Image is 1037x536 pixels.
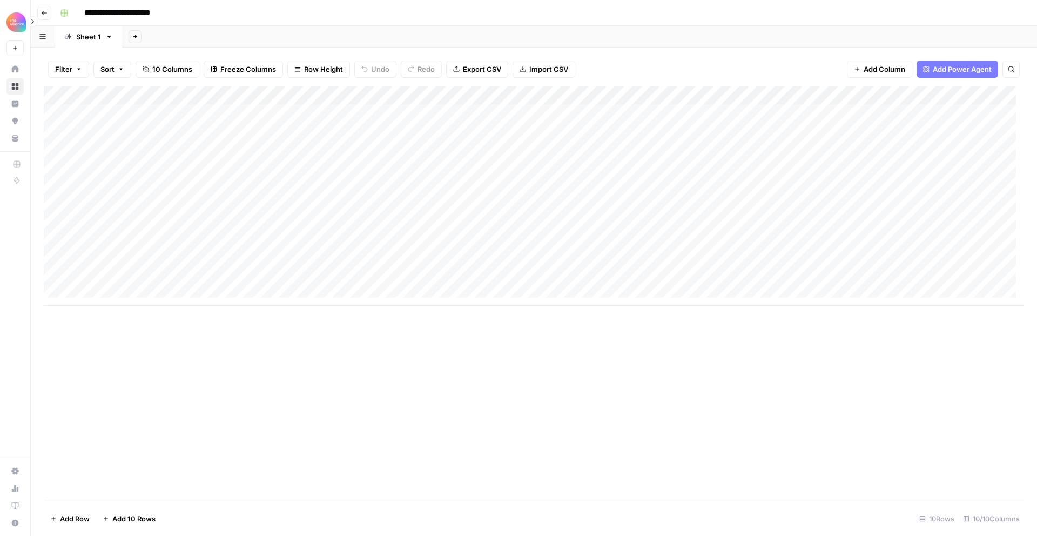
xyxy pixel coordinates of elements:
[76,31,101,42] div: Sheet 1
[354,61,396,78] button: Undo
[401,61,442,78] button: Redo
[371,64,389,75] span: Undo
[6,497,24,514] a: Learning Hub
[6,12,26,32] img: Alliance Logo
[6,95,24,112] a: Insights
[6,480,24,497] a: Usage
[55,26,122,48] a: Sheet 1
[6,112,24,130] a: Opportunities
[96,510,162,527] button: Add 10 Rows
[100,64,115,75] span: Sort
[55,64,72,75] span: Filter
[959,510,1024,527] div: 10/10 Columns
[152,64,192,75] span: 10 Columns
[463,64,501,75] span: Export CSV
[6,61,24,78] a: Home
[933,64,992,75] span: Add Power Agent
[513,61,575,78] button: Import CSV
[6,9,24,36] button: Workspace: Alliance
[446,61,508,78] button: Export CSV
[204,61,283,78] button: Freeze Columns
[6,78,24,95] a: Browse
[847,61,912,78] button: Add Column
[136,61,199,78] button: 10 Columns
[112,513,156,524] span: Add 10 Rows
[418,64,435,75] span: Redo
[6,463,24,480] a: Settings
[304,64,343,75] span: Row Height
[864,64,905,75] span: Add Column
[915,510,959,527] div: 10 Rows
[48,61,89,78] button: Filter
[44,510,96,527] button: Add Row
[220,64,276,75] span: Freeze Columns
[60,513,90,524] span: Add Row
[6,514,24,532] button: Help + Support
[6,130,24,147] a: Your Data
[93,61,131,78] button: Sort
[287,61,350,78] button: Row Height
[529,64,568,75] span: Import CSV
[917,61,998,78] button: Add Power Agent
